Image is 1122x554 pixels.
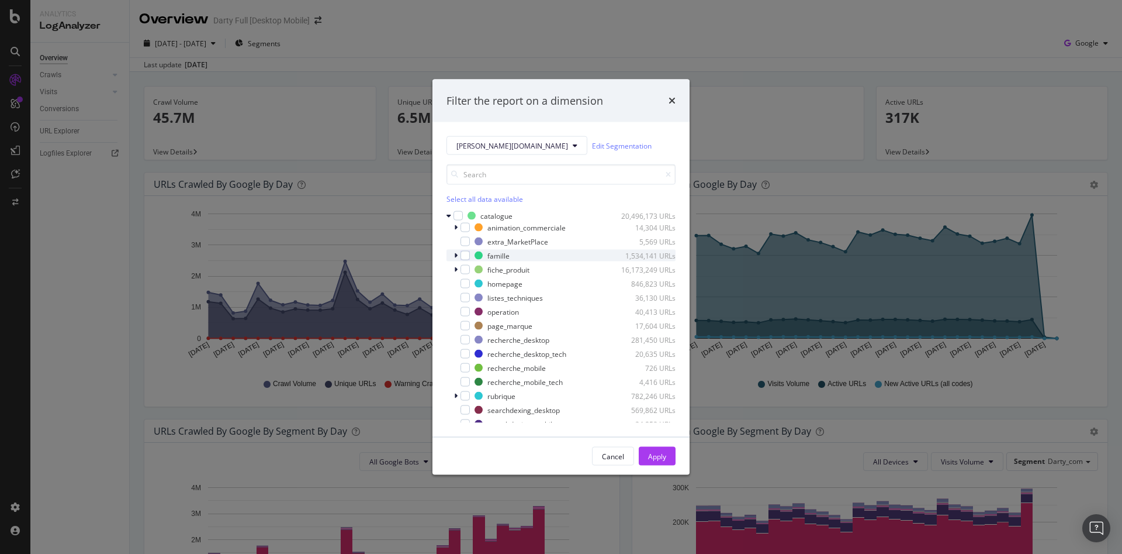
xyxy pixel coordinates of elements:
[618,377,676,387] div: 4,416 URLs
[30,30,132,40] div: Domaine: [DOMAIN_NAME]
[19,30,28,40] img: website_grey.svg
[487,236,548,246] div: extra_MarketPlace
[618,321,676,331] div: 17,604 URLs
[49,68,58,77] img: tab_domain_overview_orange.svg
[592,447,634,466] button: Cancel
[487,222,566,232] div: animation_commerciale
[618,222,676,232] div: 14,304 URLs
[618,363,676,373] div: 726 URLs
[618,391,676,401] div: 782,246 URLs
[487,363,546,373] div: recherche_mobile
[147,69,176,77] div: Mots-clés
[618,250,676,260] div: 1,534,141 URLs
[618,264,676,274] div: 16,173,249 URLs
[33,19,57,28] div: v 4.0.25
[456,140,568,150] span: darty.com
[487,321,532,331] div: page_marque
[446,136,587,155] button: [PERSON_NAME][DOMAIN_NAME]
[602,451,624,461] div: Cancel
[487,419,556,429] div: searchdexing_mobile
[480,211,512,221] div: catalogue
[618,335,676,345] div: 281,450 URLs
[618,211,676,221] div: 20,496,173 URLs
[618,236,676,246] div: 5,569 URLs
[669,93,676,108] div: times
[487,349,566,359] div: recherche_desktop_tech
[618,349,676,359] div: 20,635 URLs
[487,335,549,345] div: recherche_desktop
[446,194,676,204] div: Select all data available
[618,293,676,302] div: 36,130 URLs
[618,307,676,316] div: 40,413 URLs
[487,307,519,316] div: operation
[648,451,666,461] div: Apply
[487,264,529,274] div: fiche_produit
[487,405,560,415] div: searchdexing_desktop
[487,377,563,387] div: recherche_mobile_tech
[487,250,510,260] div: famille
[618,278,676,288] div: 846,823 URLs
[639,447,676,466] button: Apply
[446,93,603,108] div: Filter the report on a dimension
[134,68,144,77] img: tab_keywords_by_traffic_grey.svg
[592,139,652,152] a: Edit Segmentation
[487,391,515,401] div: rubrique
[432,79,690,475] div: modal
[61,69,90,77] div: Domaine
[487,278,522,288] div: homepage
[446,164,676,185] input: Search
[487,293,543,302] div: listes_techniques
[618,419,676,429] div: 24,852 URLs
[618,405,676,415] div: 569,862 URLs
[1082,514,1110,542] div: Open Intercom Messenger
[19,19,28,28] img: logo_orange.svg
